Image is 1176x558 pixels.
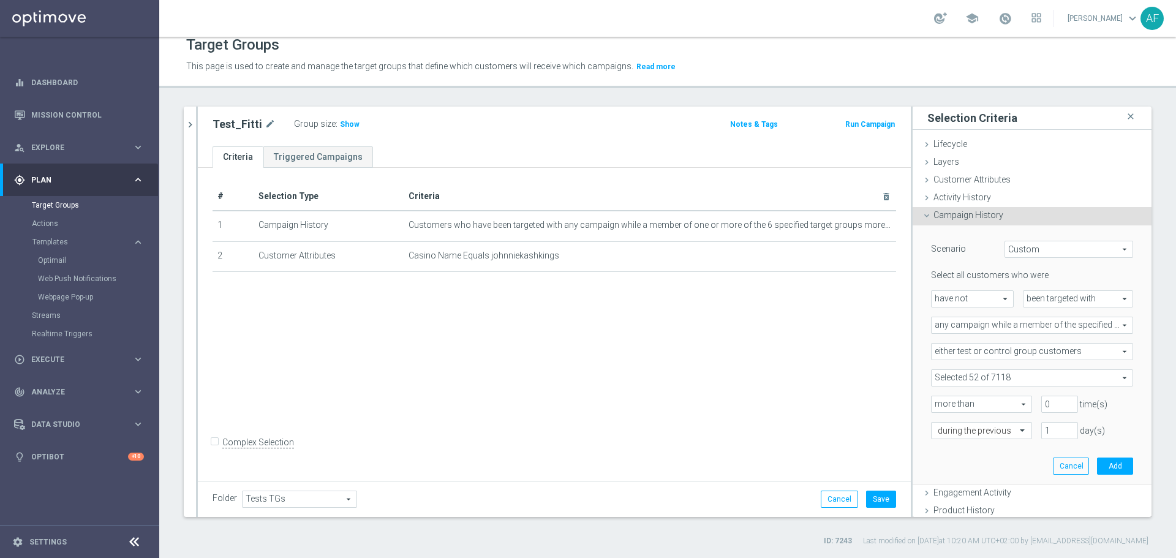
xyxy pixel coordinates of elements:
a: [PERSON_NAME]keyboard_arrow_down [1066,9,1140,28]
i: keyboard_arrow_right [132,386,144,398]
i: play_circle_outline [14,354,25,365]
button: Run Campaign [844,118,896,131]
button: play_circle_outline Execute keyboard_arrow_right [13,355,145,364]
span: day(s) [1080,426,1105,435]
h2: Test_Fitti [213,117,262,132]
label: : [336,119,337,129]
i: gps_fixed [14,175,25,186]
div: Optimail [38,251,158,270]
a: Mission Control [31,99,144,131]
div: AF [1140,7,1164,30]
a: Web Push Notifications [38,274,127,284]
span: Customer Attributes [933,175,1011,184]
th: Selection Type [254,183,404,211]
button: Read more [635,60,677,74]
a: Realtime Triggers [32,329,127,339]
span: Analyze [31,388,132,396]
button: equalizer Dashboard [13,78,145,88]
button: person_search Explore keyboard_arrow_right [13,143,145,153]
span: Show [340,120,360,129]
ng-select: during the previous [931,422,1032,439]
span: Customers who have been targeted with any campaign while a member of one or more of the 6 specifi... [409,220,891,230]
th: # [213,183,254,211]
div: Web Push Notifications [38,270,158,288]
lable: Select all customers who were [931,270,1049,280]
div: Data Studio [14,419,132,430]
div: Analyze [14,386,132,398]
button: gps_fixed Plan keyboard_arrow_right [13,175,145,185]
td: 1 [213,211,254,241]
i: settings [12,537,23,548]
i: equalizer [14,77,25,88]
a: Target Groups [32,200,127,210]
button: Templates keyboard_arrow_right [32,237,145,247]
span: Casino Name Equals johnniekashkings [409,251,559,261]
i: keyboard_arrow_right [132,418,144,430]
a: Optimail [38,255,127,265]
a: Criteria [213,146,263,168]
button: lightbulb Optibot +10 [13,452,145,462]
i: delete_forever [881,192,891,202]
button: Save [866,491,896,508]
span: JKR_P1_24HR JKR_P1_48HR JKR_P1_96HR JKR_P1_DAY13 JKR_P1_DAY7 and 47 more [932,370,1133,386]
button: track_changes Analyze keyboard_arrow_right [13,387,145,397]
i: chevron_right [184,119,196,130]
a: Actions [32,219,127,228]
i: mode_edit [265,117,276,132]
div: Templates [32,238,132,246]
span: Campaign History [933,210,1003,220]
label: ID: 7243 [824,536,852,546]
a: Settings [29,538,67,546]
i: keyboard_arrow_right [132,141,144,153]
div: Actions [32,214,158,233]
i: person_search [14,142,25,153]
button: Mission Control [13,110,145,120]
i: lightbulb [14,451,25,462]
td: Customer Attributes [254,241,404,272]
span: This page is used to create and manage the target groups that define which customers will receive... [186,61,633,71]
i: keyboard_arrow_right [132,236,144,248]
label: Folder [213,493,237,503]
div: Target Groups [32,196,158,214]
a: Triggered Campaigns [263,146,373,168]
label: Complex Selection [222,437,294,448]
button: Cancel [821,491,858,508]
span: Product History [933,505,995,515]
div: Explore [14,142,132,153]
div: Mission Control [14,99,144,131]
span: Data Studio [31,421,132,428]
div: Optibot [14,440,144,473]
span: Engagement Activity [933,488,1011,497]
lable: Scenario [931,244,966,254]
h3: Selection Criteria [927,111,1017,125]
span: Execute [31,356,132,363]
div: Plan [14,175,132,186]
button: chevron_right [184,107,196,143]
span: keyboard_arrow_down [1126,12,1139,25]
div: Webpage Pop-up [38,288,158,306]
i: track_changes [14,386,25,398]
a: Dashboard [31,66,144,99]
button: Cancel [1053,458,1089,475]
div: Execute [14,354,132,365]
button: Data Studio keyboard_arrow_right [13,420,145,429]
td: 2 [213,241,254,272]
label: Last modified on [DATE] at 10:20 AM UTC+02:00 by [EMAIL_ADDRESS][DOMAIN_NAME] [863,536,1148,546]
span: Lifecycle [933,139,967,149]
span: Plan [31,176,132,184]
button: Add [1097,458,1133,475]
i: close [1125,108,1137,125]
span: Explore [31,144,132,151]
span: Criteria [409,191,440,201]
a: Optibot [31,440,128,473]
i: keyboard_arrow_right [132,174,144,186]
span: Layers [933,157,959,167]
div: Templates [32,233,158,306]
